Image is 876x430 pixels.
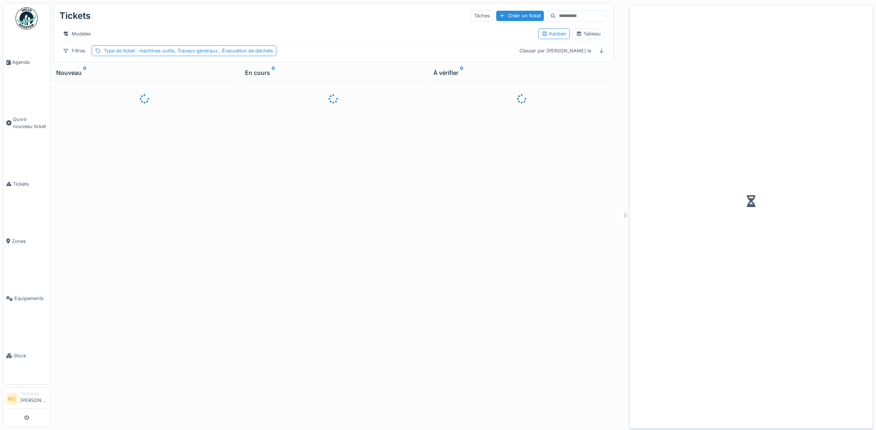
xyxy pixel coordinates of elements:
[16,7,38,30] img: Badge_color-CXgf-gQk.svg
[471,10,493,21] div: Tâches
[20,391,47,396] div: Technicien
[6,393,17,405] li: MZ
[59,28,94,39] div: Modèles
[272,68,275,77] sup: 0
[20,391,47,407] li: [PERSON_NAME]
[135,48,273,54] span: : machines outils, Travaux généraux , Évacuation de déchets
[516,45,594,56] div: Classer par [PERSON_NAME] le
[13,116,47,130] span: Ouvrir nouveau ticket
[3,270,50,327] a: Équipements
[6,391,47,409] a: MZ Technicien[PERSON_NAME]
[245,68,422,77] div: En cours
[12,238,47,245] span: Zones
[104,47,273,54] div: Type de ticket
[542,30,566,37] div: Kanban
[14,352,47,359] span: Stock
[3,34,50,91] a: Agenda
[460,68,463,77] sup: 0
[3,91,50,155] a: Ouvrir nouveau ticket
[56,68,233,77] div: Nouveau
[59,45,89,56] div: Filtres
[14,295,47,302] span: Équipements
[576,30,601,37] div: Tableau
[13,180,47,188] span: Tickets
[496,11,544,21] div: Créer un ticket
[3,213,50,270] a: Zones
[83,68,86,77] sup: 0
[12,59,47,66] span: Agenda
[433,68,610,77] div: À vérifier
[3,155,50,213] a: Tickets
[3,327,50,384] a: Stock
[59,6,91,25] div: Tickets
